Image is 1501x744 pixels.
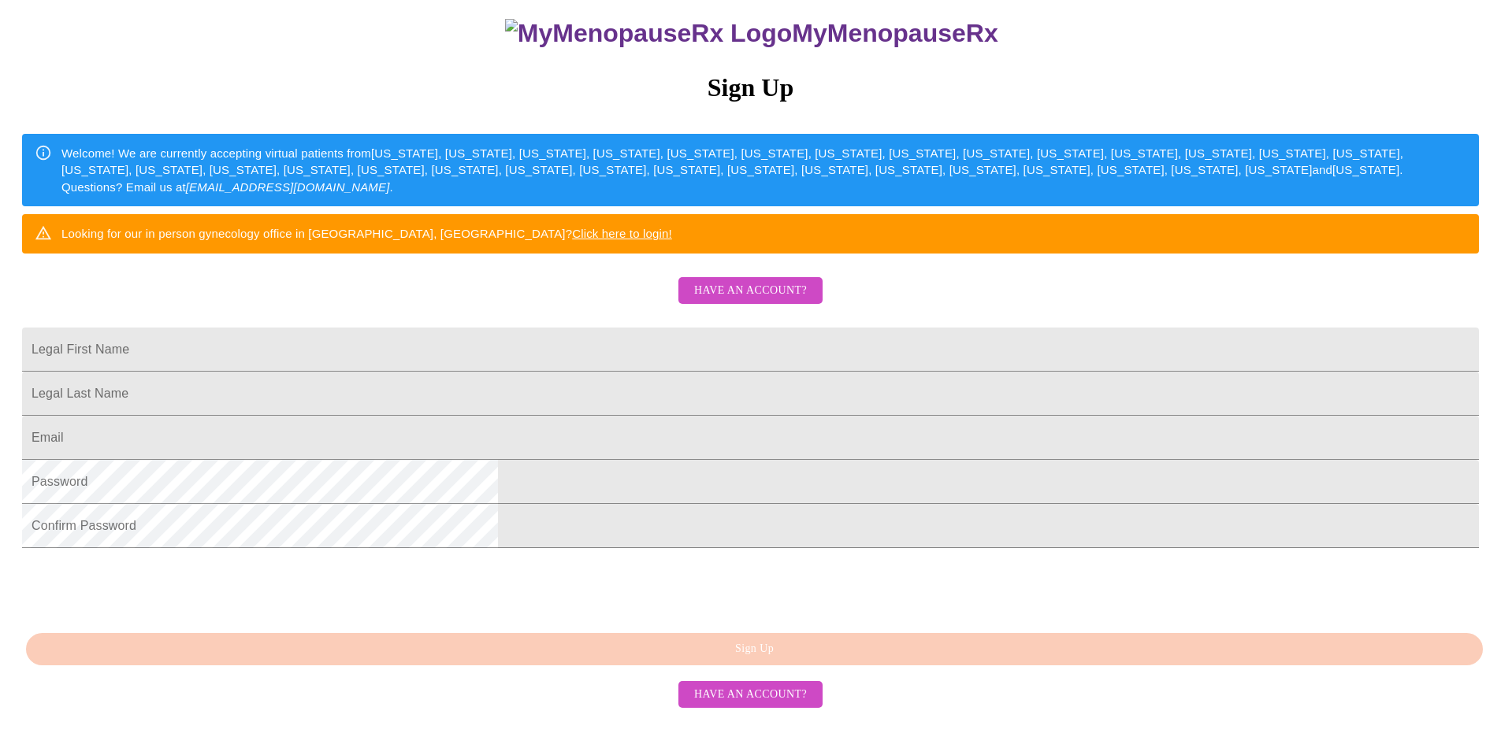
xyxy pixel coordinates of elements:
[678,681,823,709] button: Have an account?
[572,227,672,240] a: Click here to login!
[694,281,807,301] span: Have an account?
[61,219,672,248] div: Looking for our in person gynecology office in [GEOGRAPHIC_DATA], [GEOGRAPHIC_DATA]?
[22,556,262,617] iframe: reCAPTCHA
[505,19,792,48] img: MyMenopauseRx Logo
[22,73,1479,102] h3: Sign Up
[678,277,823,305] button: Have an account?
[674,687,827,700] a: Have an account?
[61,139,1466,202] div: Welcome! We are currently accepting virtual patients from [US_STATE], [US_STATE], [US_STATE], [US...
[674,294,827,308] a: Have an account?
[24,19,1480,48] h3: MyMenopauseRx
[186,180,390,194] em: [EMAIL_ADDRESS][DOMAIN_NAME]
[694,685,807,705] span: Have an account?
